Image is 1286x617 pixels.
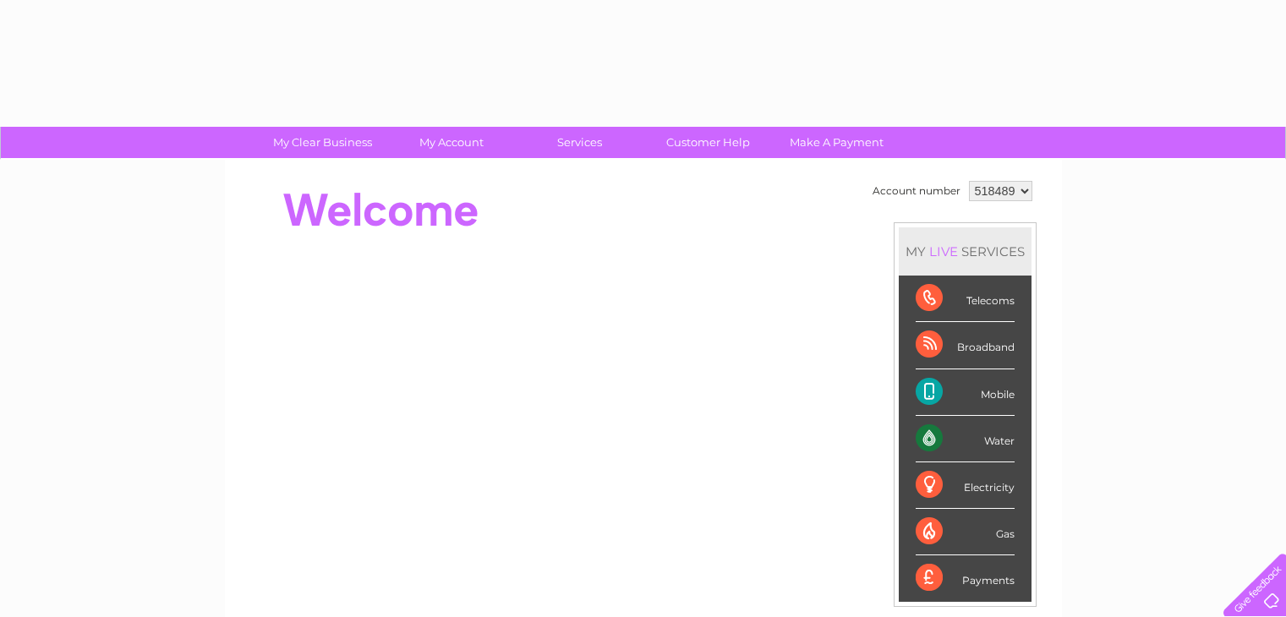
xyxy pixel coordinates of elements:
[253,127,392,158] a: My Clear Business
[916,509,1015,555] div: Gas
[916,555,1015,601] div: Payments
[916,276,1015,322] div: Telecoms
[926,243,961,259] div: LIVE
[916,369,1015,416] div: Mobile
[767,127,906,158] a: Make A Payment
[381,127,521,158] a: My Account
[916,322,1015,369] div: Broadband
[510,127,649,158] a: Services
[916,462,1015,509] div: Electricity
[868,177,965,205] td: Account number
[899,227,1032,276] div: MY SERVICES
[916,416,1015,462] div: Water
[638,127,778,158] a: Customer Help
